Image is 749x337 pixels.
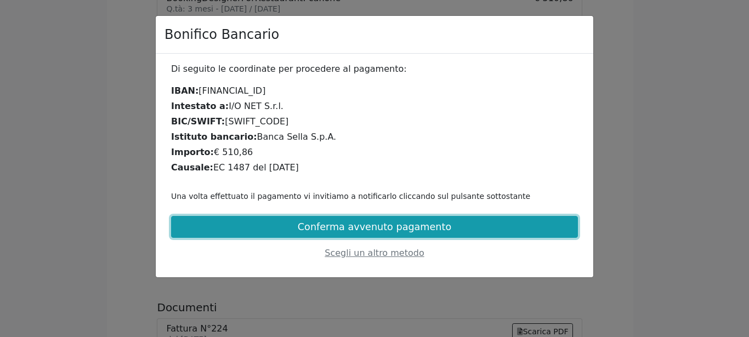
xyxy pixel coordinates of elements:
div: [FINANCIAL_ID] [171,84,578,98]
b: Istituto bancario: [171,132,257,142]
b: Importo: [171,147,214,157]
div: Scegli un altro metodo [171,247,578,260]
h4: Bonifico Bancario [164,25,279,44]
div: [SWIFT_CODE] [171,115,578,128]
b: IBAN: [171,85,198,96]
div: Banca Sella S.p.A. [171,130,578,144]
b: Intestato a: [171,101,229,111]
b: BIC/SWIFT: [171,116,225,127]
div: Di seguito le coordinate per procedere al pagamento: [171,62,578,76]
div: I/O NET S.r.l. [171,100,578,113]
small: Una volta effettuato il pagamento vi invitiamo a notificarlo cliccando sul pulsante sottostante [171,192,530,201]
b: Causale: [171,162,213,173]
div: € 510,86 [171,146,578,159]
button: Conferma avvenuto pagamento [171,216,578,238]
div: EC 1487 del [DATE] [171,161,578,174]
